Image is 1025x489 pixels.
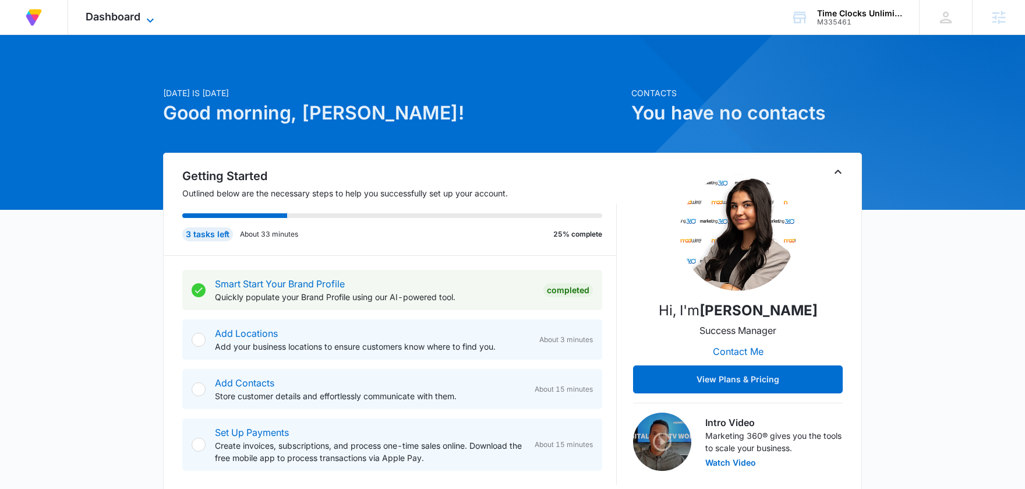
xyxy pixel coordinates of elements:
div: 3 tasks left [182,227,233,241]
p: Success Manager [699,323,776,337]
div: v 4.0.25 [33,19,57,28]
h1: Good morning, [PERSON_NAME]! [163,99,624,127]
h2: Getting Started [182,167,617,185]
p: About 33 minutes [240,229,298,240]
a: Add Locations [215,328,278,339]
a: Set Up Payments [215,427,289,438]
span: About 3 minutes [539,335,593,345]
p: Create invoices, subscriptions, and process one-time sales online. Download the free mobile app t... [215,439,525,464]
img: tab_domain_overview_orange.svg [31,68,41,77]
img: website_grey.svg [19,30,28,40]
p: Hi, I'm [659,300,818,321]
p: 25% complete [553,229,602,240]
img: Intro Video [633,413,691,471]
div: Completed [543,283,593,297]
span: Dashboard [86,10,140,23]
h3: Intro Video [705,416,843,430]
button: Watch Video [705,459,756,467]
img: Sophia Elmore [680,174,796,291]
img: logo_orange.svg [19,19,28,28]
button: Toggle Collapse [831,165,845,179]
span: About 15 minutes [535,439,593,450]
div: account id [817,18,902,26]
p: [DATE] is [DATE] [163,87,624,99]
a: Smart Start Your Brand Profile [215,278,345,290]
img: Volusion [23,7,44,28]
p: Add your business locations to ensure customers know where to find you. [215,340,530,353]
a: Add Contacts [215,377,274,389]
button: View Plans & Pricing [633,365,843,393]
p: Store customer details and effortlessly communicate with them. [215,390,525,402]
div: account name [817,9,902,18]
strong: [PERSON_NAME] [699,302,818,319]
h1: You have no contacts [631,99,862,127]
p: Quickly populate your Brand Profile using our AI-powered tool. [215,291,534,303]
div: Domain Overview [44,69,104,76]
button: Contact Me [701,337,775,365]
span: About 15 minutes [535,384,593,395]
p: Contacts [631,87,862,99]
p: Outlined below are the necessary steps to help you successfully set up your account. [182,187,617,199]
div: Keywords by Traffic [129,69,196,76]
img: tab_keywords_by_traffic_grey.svg [116,68,125,77]
div: Domain: [DOMAIN_NAME] [30,30,128,40]
p: Marketing 360® gives you the tools to scale your business. [705,430,843,454]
